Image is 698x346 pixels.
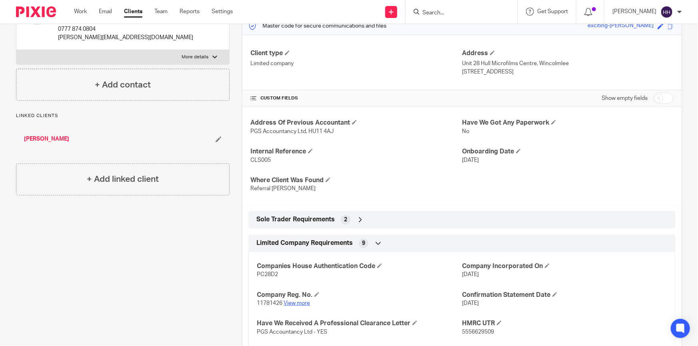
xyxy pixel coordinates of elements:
[462,60,674,68] p: Unit 28 Hull Microfilms Centre, Wincolmlee
[612,8,656,16] p: [PERSON_NAME]
[16,6,56,17] img: Pixie
[16,113,230,119] p: Linked clients
[462,49,674,58] h4: Address
[602,94,648,102] label: Show empty fields
[462,291,667,299] h4: Confirmation Statement Date
[462,147,674,156] h4: Onboarding Date
[250,129,334,134] span: PGS Accountancy Ltd, HU11 4AJ
[58,25,193,33] p: 0777 874 0804
[422,10,494,17] input: Search
[250,119,462,127] h4: Address Of Previous Accountant
[74,8,87,16] a: Work
[257,272,278,277] span: PC28D2
[250,95,462,101] h4: CUSTOM FIELDS
[462,68,674,76] p: [STREET_ADDRESS]
[212,8,233,16] a: Settings
[462,319,667,328] h4: HMRC UTR
[182,54,208,60] p: More details
[537,9,568,14] span: Get Support
[99,8,112,16] a: Email
[462,157,479,163] span: [DATE]
[250,186,316,191] span: Referral [PERSON_NAME]
[462,300,479,306] span: [DATE]
[250,49,462,58] h4: Client type
[660,6,673,18] img: svg%3E
[462,119,674,127] h4: Have We Got Any Paperwork
[462,329,494,335] span: 5556629509
[250,176,462,185] h4: Where Client Was Found
[124,8,142,16] a: Clients
[24,135,69,143] a: [PERSON_NAME]
[250,60,462,68] p: Limited company
[462,272,479,277] span: [DATE]
[250,157,271,163] span: CLS005
[250,147,462,156] h4: Internal Reference
[87,173,159,185] h4: + Add linked client
[257,300,282,306] span: 11781426
[257,329,327,335] span: PGS Accountancy Ltd - YES
[462,129,469,134] span: No
[257,262,462,270] h4: Companies House Authentication Code
[248,22,386,30] p: Master code for secure communications and files
[344,216,347,224] span: 2
[257,291,462,299] h4: Company Reg. No.
[362,239,365,247] span: 9
[284,300,310,306] a: View more
[180,8,200,16] a: Reports
[58,34,193,42] p: [PERSON_NAME][EMAIL_ADDRESS][DOMAIN_NAME]
[588,22,654,31] div: exciting-[PERSON_NAME]
[256,215,335,224] span: Sole Trader Requirements
[462,262,667,270] h4: Company Incorporated On
[95,79,151,91] h4: + Add contact
[257,319,462,328] h4: Have We Received A Professional Clearance Letter
[154,8,168,16] a: Team
[256,239,353,247] span: Limited Company Requirements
